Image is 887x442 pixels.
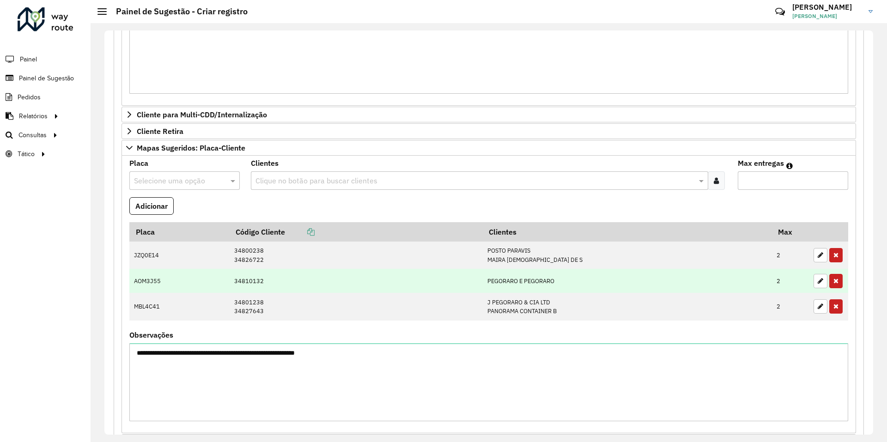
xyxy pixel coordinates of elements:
a: Cliente para Multi-CDD/Internalização [122,107,856,122]
span: [PERSON_NAME] [792,12,862,20]
th: Max [772,222,809,242]
td: POSTO PARAVIS MAIRA [DEMOGRAPHIC_DATA] DE S [482,242,772,269]
label: Observações [129,329,173,340]
td: 2 [772,269,809,293]
a: Contato Rápido [770,2,790,22]
td: PEGORARO E PEGORARO [482,269,772,293]
span: Pedidos [18,92,41,102]
span: Relatórios [19,111,48,121]
a: Copiar [285,227,315,236]
td: MBL4C41 [129,293,230,320]
button: Adicionar [129,197,174,215]
td: 34801238 34827643 [230,293,482,320]
td: 34810132 [230,269,482,293]
td: 2 [772,293,809,320]
h3: [PERSON_NAME] [792,3,862,12]
span: Tático [18,149,35,159]
span: Cliente Retira [137,127,183,135]
h2: Painel de Sugestão - Criar registro [107,6,248,17]
a: Cliente Retira [122,123,856,139]
td: 34800238 34826722 [230,242,482,269]
label: Clientes [251,157,279,169]
th: Placa [129,222,230,242]
span: Painel [20,54,37,64]
a: Mapas Sugeridos: Placa-Cliente [122,140,856,156]
label: Max entregas [738,157,784,169]
span: Mapas Sugeridos: Placa-Cliente [137,144,245,151]
span: Cliente para Multi-CDD/Internalização [137,111,267,118]
div: Mapas Sugeridos: Placa-Cliente [122,156,856,433]
em: Máximo de clientes que serão colocados na mesma rota com os clientes informados [786,162,793,170]
td: AOM3J55 [129,269,230,293]
td: J PEGORARO & CIA LTD PANORAMA CONTAINER B [482,293,772,320]
th: Código Cliente [230,222,482,242]
span: Consultas [18,130,47,140]
label: Placa [129,157,148,169]
th: Clientes [482,222,772,242]
span: Painel de Sugestão [19,73,74,83]
td: JZQ0E14 [129,242,230,269]
td: 2 [772,242,809,269]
